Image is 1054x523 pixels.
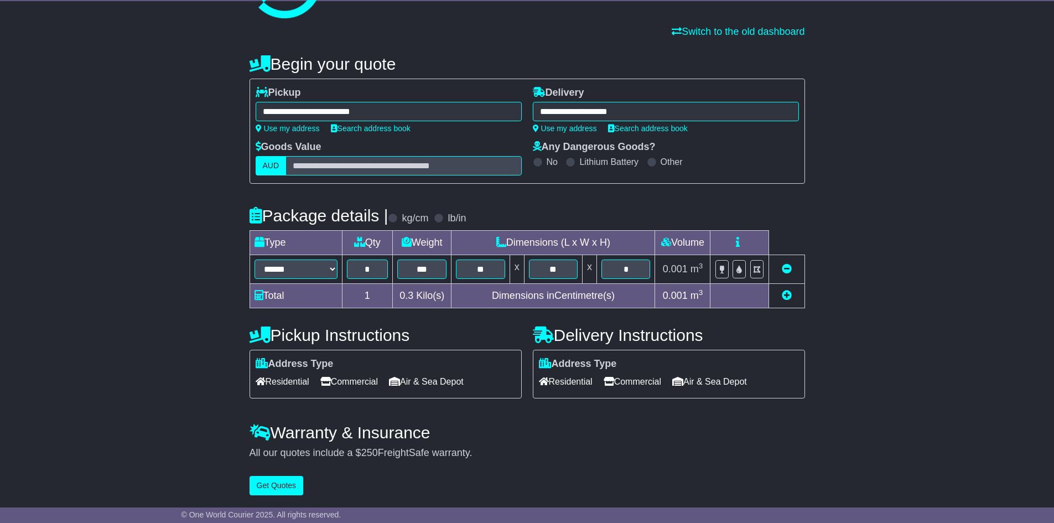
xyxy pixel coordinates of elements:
[782,263,792,275] a: Remove this item
[699,288,703,297] sup: 3
[256,87,301,99] label: Pickup
[256,124,320,133] a: Use my address
[320,373,378,390] span: Commercial
[250,476,304,495] button: Get Quotes
[250,423,805,442] h4: Warranty & Insurance
[672,26,804,37] a: Switch to the old dashboard
[361,447,378,458] span: 250
[393,284,451,308] td: Kilo(s)
[655,231,710,255] td: Volume
[256,373,309,390] span: Residential
[539,358,617,370] label: Address Type
[547,157,558,167] label: No
[782,290,792,301] a: Add new item
[583,255,597,284] td: x
[533,326,805,344] h4: Delivery Instructions
[672,373,747,390] span: Air & Sea Depot
[256,358,334,370] label: Address Type
[663,263,688,275] span: 0.001
[389,373,464,390] span: Air & Sea Depot
[661,157,683,167] label: Other
[393,231,451,255] td: Weight
[250,55,805,73] h4: Begin your quote
[250,447,805,459] div: All our quotes include a $ FreightSafe warranty.
[451,284,655,308] td: Dimensions in Centimetre(s)
[250,231,342,255] td: Type
[250,206,388,225] h4: Package details |
[399,290,413,301] span: 0.3
[250,326,522,344] h4: Pickup Instructions
[451,231,655,255] td: Dimensions (L x W x H)
[342,284,393,308] td: 1
[402,213,428,225] label: kg/cm
[533,87,584,99] label: Delivery
[448,213,466,225] label: lb/in
[663,290,688,301] span: 0.001
[579,157,638,167] label: Lithium Battery
[256,156,287,175] label: AUD
[539,373,593,390] span: Residential
[533,141,656,153] label: Any Dangerous Goods?
[533,124,597,133] a: Use my address
[331,124,411,133] a: Search address book
[690,290,703,301] span: m
[510,255,524,284] td: x
[699,262,703,270] sup: 3
[181,510,341,519] span: © One World Courier 2025. All rights reserved.
[250,284,342,308] td: Total
[604,373,661,390] span: Commercial
[690,263,703,275] span: m
[256,141,321,153] label: Goods Value
[608,124,688,133] a: Search address book
[342,231,393,255] td: Qty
